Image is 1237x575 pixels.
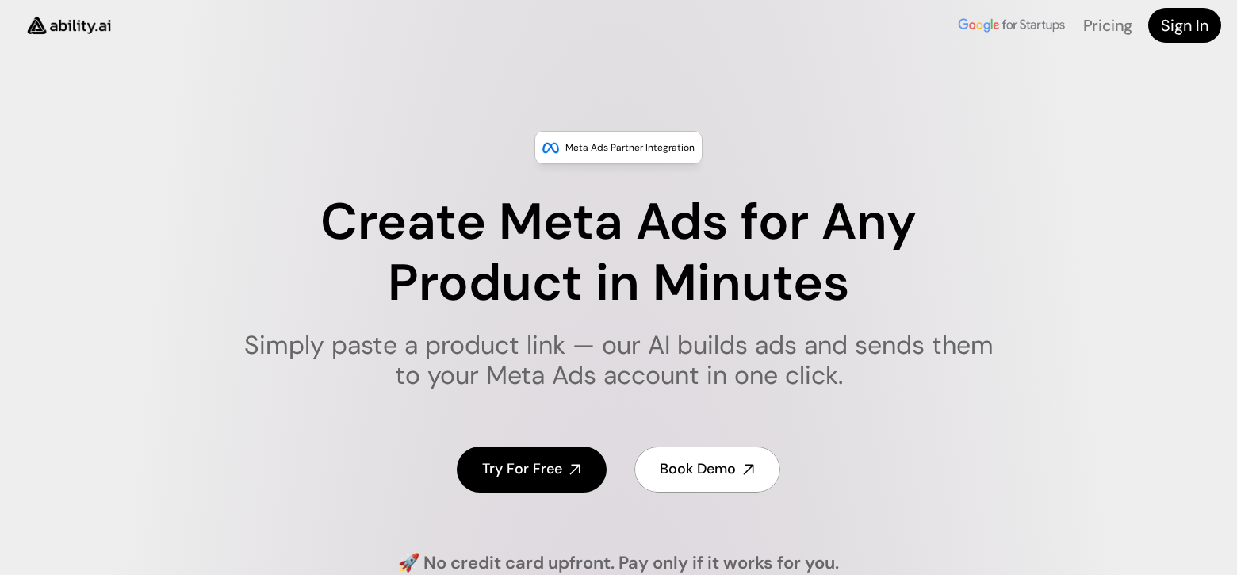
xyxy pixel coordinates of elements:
a: Try For Free [457,447,607,492]
a: Book Demo [634,447,780,492]
a: Pricing [1083,15,1132,36]
h1: Create Meta Ads for Any Product in Minutes [234,192,1004,314]
h1: Simply paste a product link — our AI builds ads and sends them to your Meta Ads account in one cl... [234,330,1004,391]
p: Meta Ads Partner Integration [565,140,695,155]
h4: Book Demo [660,459,736,479]
h4: Try For Free [482,459,562,479]
a: Sign In [1148,8,1221,43]
h4: Sign In [1161,14,1208,36]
